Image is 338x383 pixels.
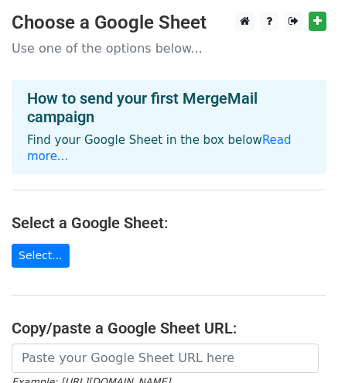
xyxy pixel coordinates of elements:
[12,344,319,373] input: Paste your Google Sheet URL here
[12,12,326,34] h3: Choose a Google Sheet
[12,40,326,56] p: Use one of the options below...
[27,132,311,165] p: Find your Google Sheet in the box below
[27,89,311,126] h4: How to send your first MergeMail campaign
[12,214,326,232] h4: Select a Google Sheet:
[27,133,292,163] a: Read more...
[12,244,70,268] a: Select...
[12,319,326,337] h4: Copy/paste a Google Sheet URL:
